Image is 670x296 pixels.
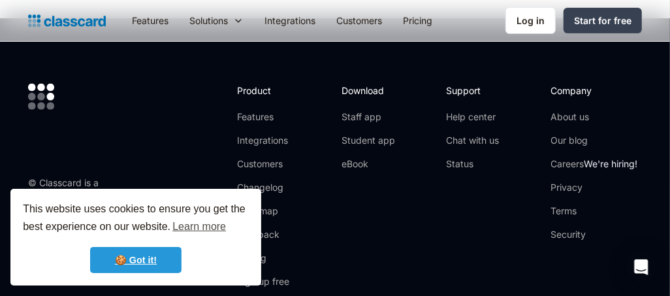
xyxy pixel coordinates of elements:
div: Log in [517,14,545,27]
div: © Classcard is a product of Reportcard, Inc. 2025 [28,175,133,222]
a: Security [550,228,637,241]
h2: Support [446,84,499,97]
a: Customers [326,6,392,35]
span: We're hiring! [584,158,637,169]
a: Logo [28,12,106,30]
a: Privacy [550,181,637,194]
a: Student app [342,134,395,147]
a: Changelog [237,181,307,194]
div: Start for free [574,14,631,27]
a: Status [446,157,499,171]
div: Solutions [189,14,228,27]
a: CareersWe're hiring! [550,157,637,171]
a: Terms [550,205,637,218]
a: Log in [505,7,556,34]
a: eBook [342,157,395,171]
h2: Company [550,84,637,97]
a: Integrations [254,6,326,35]
a: Features [121,6,179,35]
a: Feedback [237,228,307,241]
a: Start for free [564,8,642,33]
a: dismiss cookie message [90,247,182,273]
a: About us [550,110,637,123]
div: Solutions [179,6,254,35]
a: Pricing [392,6,443,35]
h2: Download [342,84,395,97]
h2: Product [237,84,307,97]
a: Our blog [550,134,637,147]
a: Roadmap [237,205,307,218]
a: Integrations [237,134,307,147]
a: Chat with us [446,134,499,147]
a: Pricing [237,252,307,265]
a: Features [237,110,307,123]
a: learn more about cookies [170,217,228,237]
a: Customers [237,157,307,171]
a: Help center [446,110,499,123]
div: cookieconsent [10,189,261,286]
a: Staff app [342,110,395,123]
span: This website uses cookies to ensure you get the best experience on our website. [23,201,249,237]
a: Sign up free [237,275,307,288]
div: Open Intercom Messenger [626,252,657,283]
